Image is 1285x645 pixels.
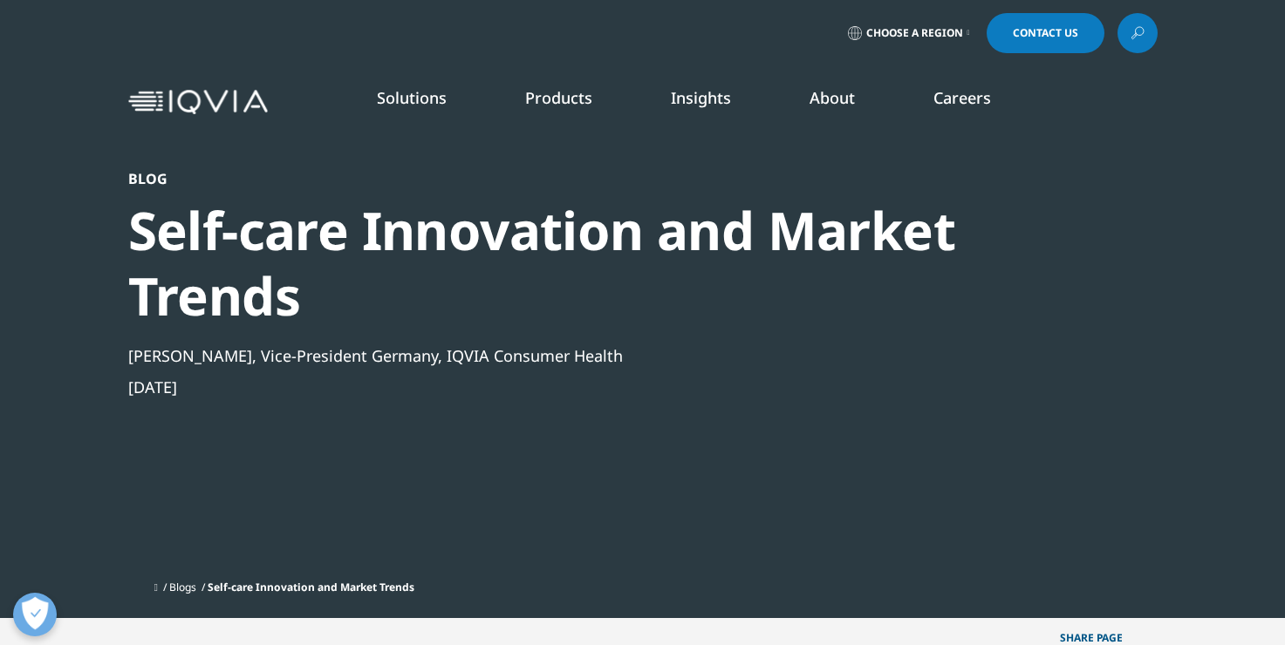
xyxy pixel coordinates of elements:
[671,87,731,108] a: Insights
[128,170,1063,187] div: Blog
[1013,28,1078,38] span: Contact Us
[866,26,963,40] span: Choose a Region
[987,13,1104,53] a: Contact Us
[377,87,447,108] a: Solutions
[810,87,855,108] a: About
[525,87,592,108] a: Products
[13,593,57,636] button: Open Preferences
[169,580,196,594] a: Blogs
[275,61,1158,143] nav: Primary
[128,345,1063,366] div: [PERSON_NAME], Vice-President Germany, IQVIA Consumer Health
[128,377,1063,397] div: [DATE]
[208,580,414,594] span: Self-care Innovation and Market Trends
[933,87,991,108] a: Careers
[128,90,268,115] img: IQVIA Healthcare Information Technology and Pharma Clinical Research Company
[128,198,1063,329] div: Self-care Innovation and Market Trends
